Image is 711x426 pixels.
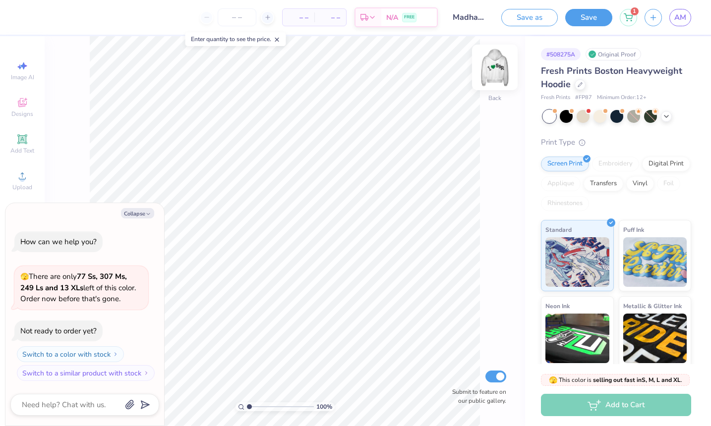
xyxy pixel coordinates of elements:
[20,272,29,281] span: 🫣
[642,157,690,171] div: Digital Print
[185,32,286,46] div: Enter quantity to see the price.
[545,314,609,363] img: Neon Ink
[20,326,97,336] div: Not ready to order yet?
[549,375,557,385] span: 🫣
[404,14,415,21] span: FREE
[584,176,623,191] div: Transfers
[541,48,581,60] div: # 508275A
[623,301,682,311] span: Metallic & Glitter Ink
[289,12,308,23] span: – –
[121,208,154,218] button: Collapse
[11,73,34,81] span: Image AI
[623,224,644,235] span: Puff Ink
[623,237,687,287] img: Puff Ink
[218,8,256,26] input: – –
[586,48,641,60] div: Original Proof
[143,370,149,376] img: Switch to a similar product with stock
[113,351,118,357] img: Switch to a color with stock
[541,157,589,171] div: Screen Print
[20,271,127,293] strong: 77 Ss, 307 Ms, 249 Ls and 13 XLs
[541,65,682,90] span: Fresh Prints Boston Heavyweight Hoodie
[20,271,136,304] span: There are only left of this color. Order now before that's gone.
[386,12,398,23] span: N/A
[17,346,124,362] button: Switch to a color with stock
[593,376,681,384] strong: selling out fast in S, M, L and XL
[501,9,558,26] button: Save as
[541,176,581,191] div: Applique
[597,94,647,102] span: Minimum Order: 12 +
[445,7,494,27] input: Untitled Design
[12,183,32,191] span: Upload
[545,224,572,235] span: Standard
[631,7,639,15] span: 1
[657,176,680,191] div: Foil
[623,314,687,363] img: Metallic & Glitter Ink
[674,12,686,23] span: AM
[541,137,691,148] div: Print Type
[565,9,612,26] button: Save
[626,176,654,191] div: Vinyl
[17,365,155,381] button: Switch to a similar product with stock
[20,237,97,247] div: How can we help you?
[575,94,592,102] span: # FP87
[316,402,332,411] span: 100 %
[545,301,570,311] span: Neon Ink
[541,196,589,211] div: Rhinestones
[320,12,340,23] span: – –
[11,110,33,118] span: Designs
[541,94,570,102] span: Fresh Prints
[447,387,506,405] label: Submit to feature on our public gallery.
[10,147,34,155] span: Add Text
[549,375,682,384] span: This color is .
[545,237,609,287] img: Standard
[669,9,691,26] a: AM
[592,157,639,171] div: Embroidery
[488,94,501,103] div: Back
[475,48,515,87] img: Back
